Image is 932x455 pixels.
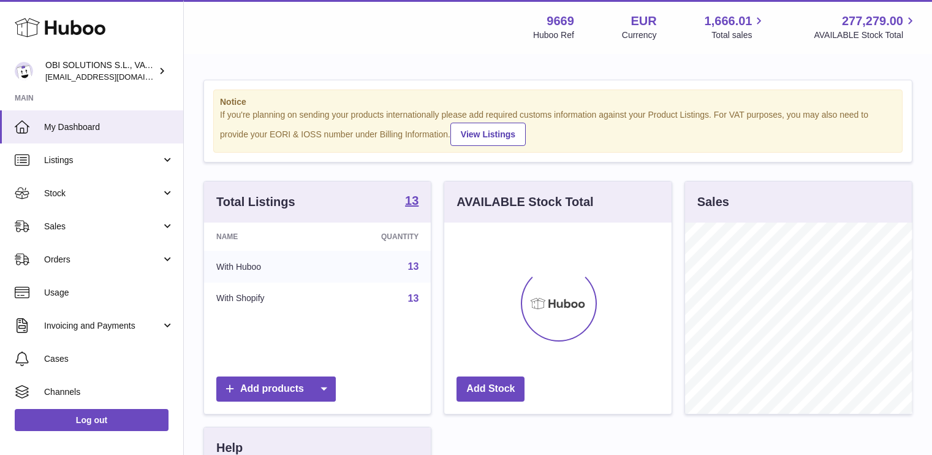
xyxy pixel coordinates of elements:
[45,59,156,83] div: OBI SOLUTIONS S.L., VAT: B70911078
[631,13,656,29] strong: EUR
[204,223,327,251] th: Name
[457,194,593,210] h3: AVAILABLE Stock Total
[44,320,161,332] span: Invoicing and Payments
[44,353,174,365] span: Cases
[408,261,419,272] a: 13
[44,155,161,166] span: Listings
[450,123,526,146] a: View Listings
[814,13,917,41] a: 277,279.00 AVAILABLE Stock Total
[44,121,174,133] span: My Dashboard
[204,283,327,315] td: With Shopify
[44,221,161,232] span: Sales
[15,409,169,431] a: Log out
[705,13,767,41] a: 1,666.01 Total sales
[533,29,574,41] div: Huboo Ref
[697,194,729,210] h3: Sales
[814,29,917,41] span: AVAILABLE Stock Total
[45,72,180,82] span: [EMAIL_ADDRESS][DOMAIN_NAME]
[44,188,161,199] span: Stock
[842,13,903,29] span: 277,279.00
[44,386,174,398] span: Channels
[44,287,174,299] span: Usage
[216,377,336,402] a: Add products
[408,293,419,304] a: 13
[705,13,752,29] span: 1,666.01
[405,194,419,209] a: 13
[622,29,657,41] div: Currency
[547,13,574,29] strong: 9669
[327,223,431,251] th: Quantity
[220,109,896,146] div: If you're planning on sending your products internationally please add required customs informati...
[204,251,327,283] td: With Huboo
[44,254,161,266] span: Orders
[15,62,33,80] img: hello@myobistore.com
[216,194,295,210] h3: Total Listings
[711,29,766,41] span: Total sales
[405,194,419,207] strong: 13
[457,377,525,402] a: Add Stock
[220,96,896,108] strong: Notice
